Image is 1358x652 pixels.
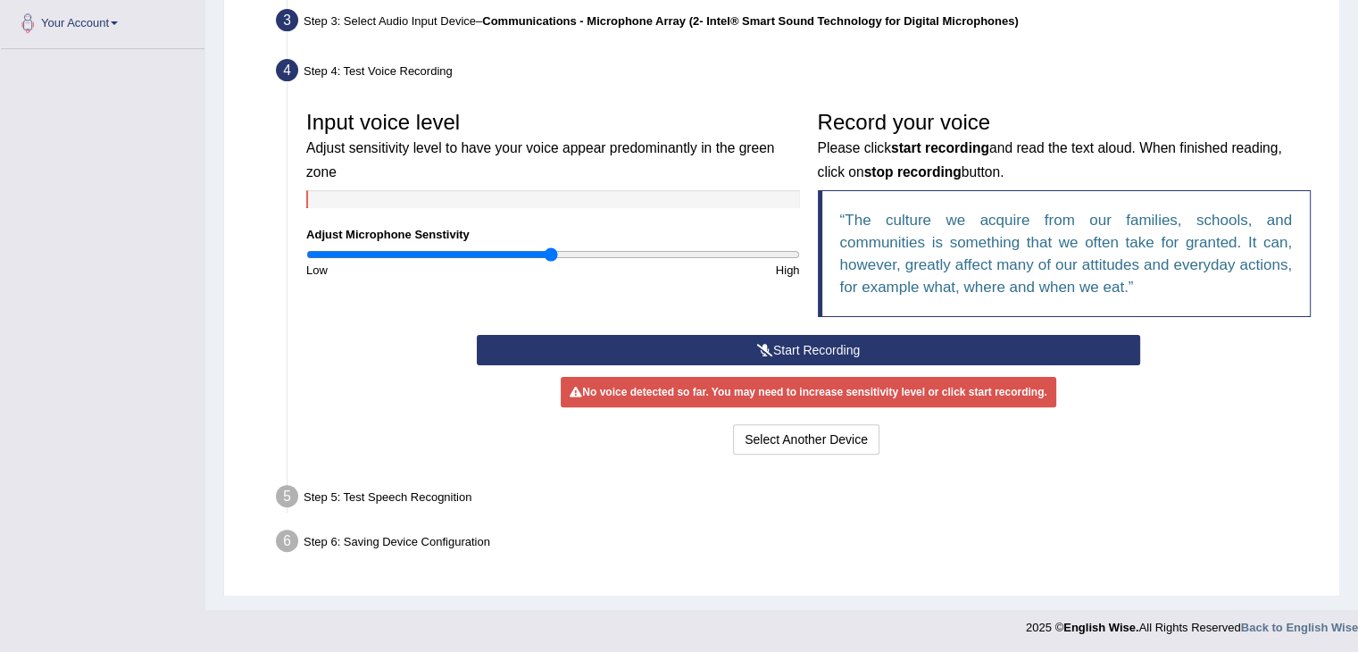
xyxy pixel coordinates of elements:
[477,335,1140,365] button: Start Recording
[818,140,1282,179] small: Please click and read the text aloud. When finished reading, click on button.
[561,377,1055,407] div: No voice detected so far. You may need to increase sensitivity level or click start recording.
[864,164,962,180] b: stop recording
[306,226,470,243] label: Adjust Microphone Senstivity
[297,262,553,279] div: Low
[840,212,1293,296] q: The culture we acquire from our families, schools, and communities is something that we often tak...
[306,111,800,181] h3: Input voice level
[1026,610,1358,636] div: 2025 © All Rights Reserved
[818,111,1312,181] h3: Record your voice
[476,14,1019,28] span: –
[1241,621,1358,634] a: Back to English Wise
[268,480,1331,519] div: Step 5: Test Speech Recognition
[1063,621,1138,634] strong: English Wise.
[553,262,808,279] div: High
[268,4,1331,43] div: Step 3: Select Audio Input Device
[268,54,1331,93] div: Step 4: Test Voice Recording
[306,140,774,179] small: Adjust sensitivity level to have your voice appear predominantly in the green zone
[482,14,1018,28] b: Communications - Microphone Array (2- Intel® Smart Sound Technology for Digital Microphones)
[733,424,879,455] button: Select Another Device
[268,524,1331,564] div: Step 6: Saving Device Configuration
[891,140,989,155] b: start recording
